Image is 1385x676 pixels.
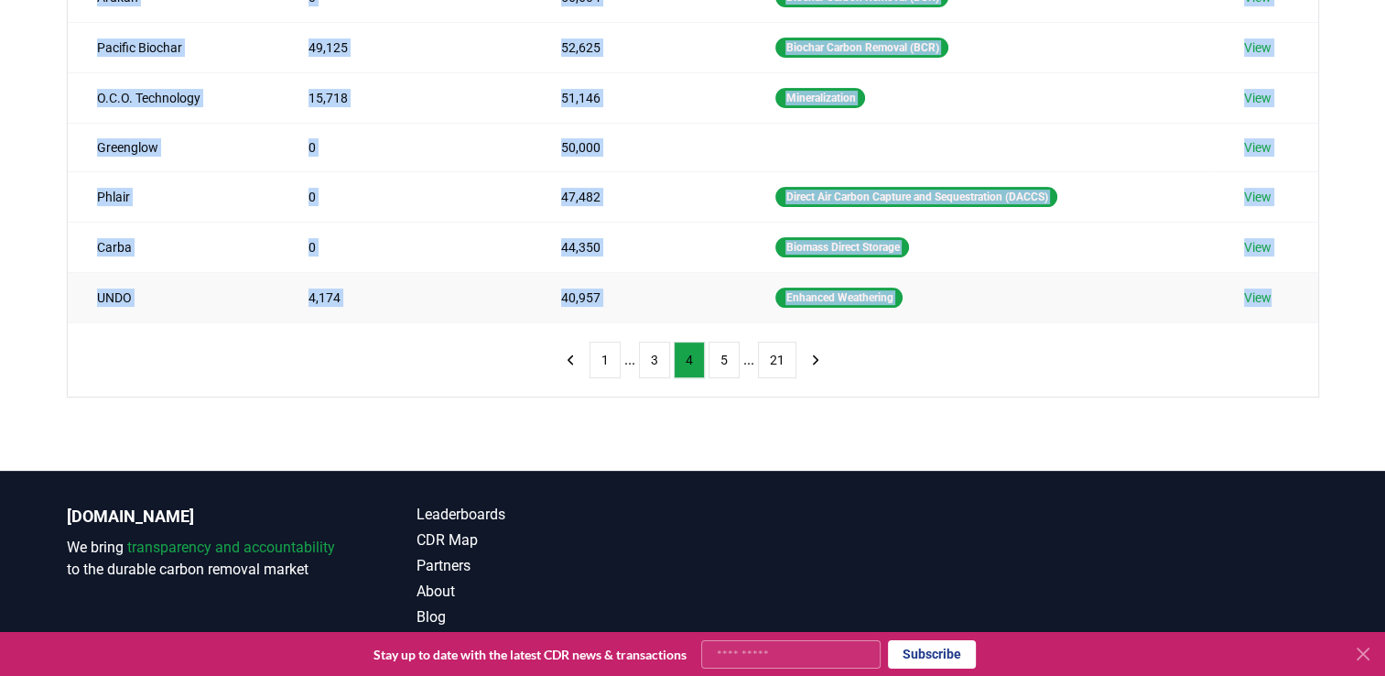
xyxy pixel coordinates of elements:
td: 50,000 [532,123,746,171]
td: Greenglow [68,123,280,171]
td: 47,482 [532,171,746,222]
a: Partners [417,555,693,577]
a: View [1244,138,1271,157]
a: View [1244,238,1271,256]
button: 1 [590,342,621,378]
td: 0 [279,123,532,171]
a: About [417,581,693,603]
li: ... [624,349,635,371]
div: Biochar Carbon Removal (BCR) [775,38,948,58]
td: 49,125 [279,22,532,72]
td: UNDO [68,272,280,322]
td: 40,957 [532,272,746,322]
a: View [1244,89,1271,107]
td: Pacific Biochar [68,22,280,72]
td: 44,350 [532,222,746,272]
div: Direct Air Carbon Capture and Sequestration (DACCS) [775,187,1057,207]
div: Mineralization [775,88,865,108]
td: 0 [279,171,532,222]
div: Biomass Direct Storage [775,237,909,257]
div: Enhanced Weathering [775,288,903,308]
td: 51,146 [532,72,746,123]
button: 5 [709,342,740,378]
span: transparency and accountability [127,539,335,556]
td: O.C.O. Technology [68,72,280,123]
button: 3 [639,342,670,378]
td: Phlair [68,171,280,222]
a: CDR Map [417,529,693,551]
button: next page [800,342,831,378]
td: Carba [68,222,280,272]
button: 21 [758,342,796,378]
button: 4 [674,342,705,378]
a: View [1244,38,1271,57]
td: 0 [279,222,532,272]
p: We bring to the durable carbon removal market [67,537,343,581]
td: 4,174 [279,272,532,322]
a: Leaderboards [417,504,693,526]
a: View [1244,289,1271,307]
button: previous page [555,342,586,378]
p: [DOMAIN_NAME] [67,504,343,529]
a: Blog [417,606,693,628]
td: 15,718 [279,72,532,123]
li: ... [743,349,754,371]
a: View [1244,188,1271,206]
td: 52,625 [532,22,746,72]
